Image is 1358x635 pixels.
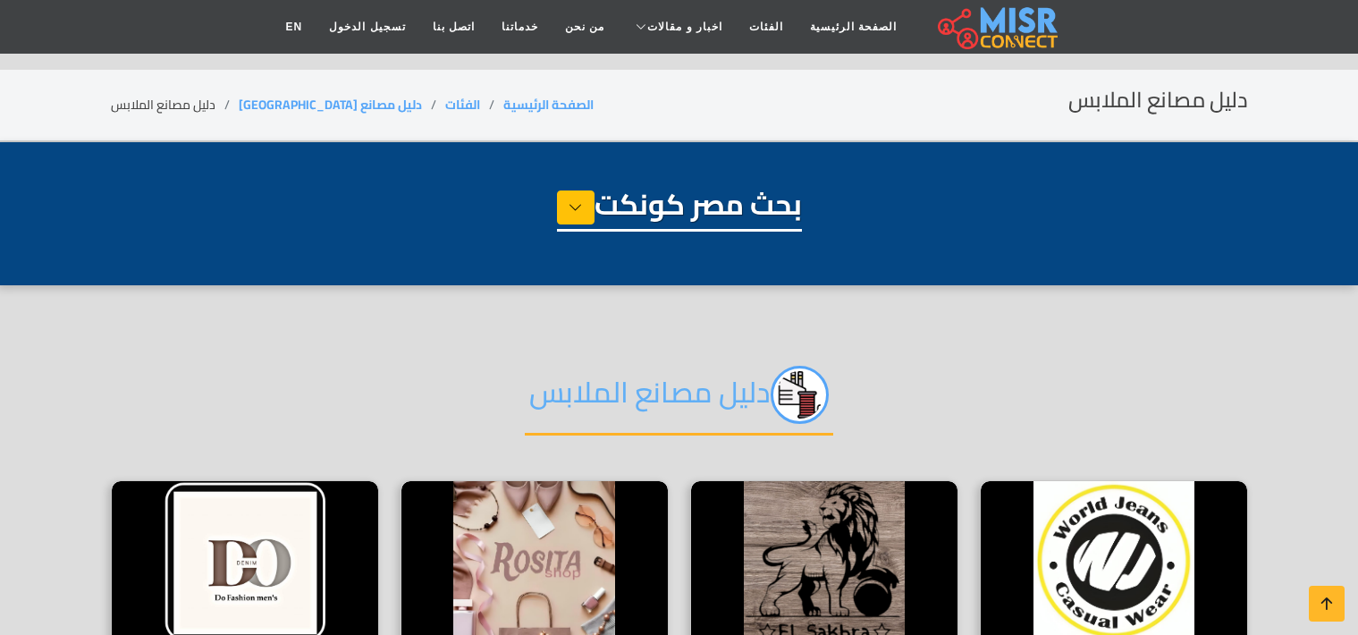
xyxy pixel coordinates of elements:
a: الصفحة الرئيسية [797,10,910,44]
a: من نحن [552,10,618,44]
a: دليل مصانع [GEOGRAPHIC_DATA] [239,93,422,116]
a: اتصل بنا [419,10,488,44]
a: الصفحة الرئيسية [503,93,594,116]
a: EN [273,10,316,44]
h2: دليل مصانع الملابس [525,366,833,436]
img: jc8qEEzyi89FPzAOrPPq.png [771,366,829,424]
h1: بحث مصر كونكت [557,187,802,232]
li: دليل مصانع الملابس [111,96,239,114]
a: اخبار و مقالات [618,10,736,44]
a: الفئات [445,93,480,116]
a: تسجيل الدخول [316,10,418,44]
h2: دليل مصانع الملابس [1068,88,1248,114]
a: خدماتنا [488,10,552,44]
span: اخبار و مقالات [647,19,722,35]
a: الفئات [736,10,797,44]
img: main.misr_connect [938,4,1058,49]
